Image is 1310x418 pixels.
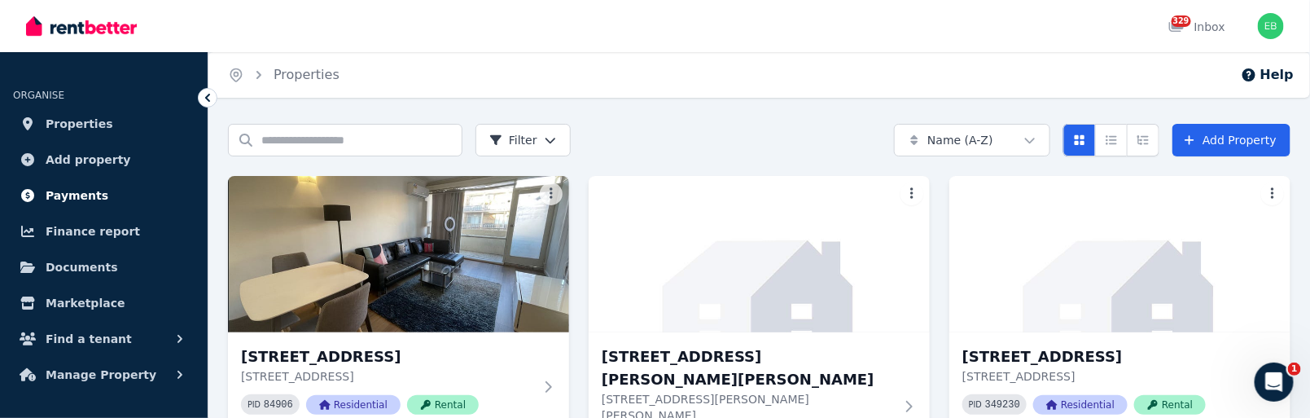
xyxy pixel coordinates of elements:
a: Add property [13,143,195,176]
a: Properties [13,108,195,140]
img: Forty Eighth Myth [1258,13,1284,39]
small: PID [248,400,261,409]
button: More options [1261,183,1284,205]
img: 1/19 Cantala Avenue, Caulfield North [228,176,569,332]
button: More options [900,183,923,205]
button: Find a tenant [13,323,195,355]
p: [STREET_ADDRESS] [241,368,533,385]
span: Name (A-Z) [927,132,993,148]
span: Residential [1033,395,1128,415]
a: Finance report [13,215,195,248]
button: More options [540,183,563,205]
span: Payments [46,186,108,205]
button: Compact list view [1095,124,1128,156]
span: Manage Property [46,365,156,385]
a: Documents [13,251,195,284]
img: 1/270 Bambra Road, Caulfield South [949,176,1290,332]
img: 1/22 Leopold Street, Glen Iris [589,176,930,332]
div: View options [1063,124,1159,156]
span: Add property [46,150,131,169]
span: Rental [1134,395,1206,415]
code: 84906 [264,399,293,411]
span: ORGANISE [13,90,64,101]
img: RentBetter [26,14,137,38]
button: Name (A-Z) [894,124,1050,156]
span: Find a tenant [46,329,132,349]
p: [STREET_ADDRESS] [962,368,1255,385]
span: Residential [306,395,401,415]
small: PID [969,400,982,409]
a: Properties [274,67,340,82]
h3: [STREET_ADDRESS] [962,345,1255,368]
h3: [STREET_ADDRESS][PERSON_NAME][PERSON_NAME] [602,345,894,391]
nav: Breadcrumb [208,52,359,98]
button: Manage Property [13,359,195,391]
div: Inbox [1168,19,1225,35]
a: Add Property [1172,124,1290,156]
button: Help [1241,65,1294,85]
span: Documents [46,257,118,277]
button: Card view [1063,124,1096,156]
button: Filter [475,124,571,156]
h3: [STREET_ADDRESS] [241,345,533,368]
span: Marketplace [46,293,125,313]
span: Finance report [46,222,140,241]
span: Properties [46,114,113,134]
a: Payments [13,179,195,212]
span: 1 [1288,363,1301,376]
code: 349230 [985,399,1020,411]
span: Rental [407,395,479,415]
button: Expanded list view [1127,124,1159,156]
a: Marketplace [13,287,195,319]
span: Filter [489,132,537,148]
span: 329 [1172,15,1191,27]
iframe: Intercom live chat [1255,363,1294,402]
